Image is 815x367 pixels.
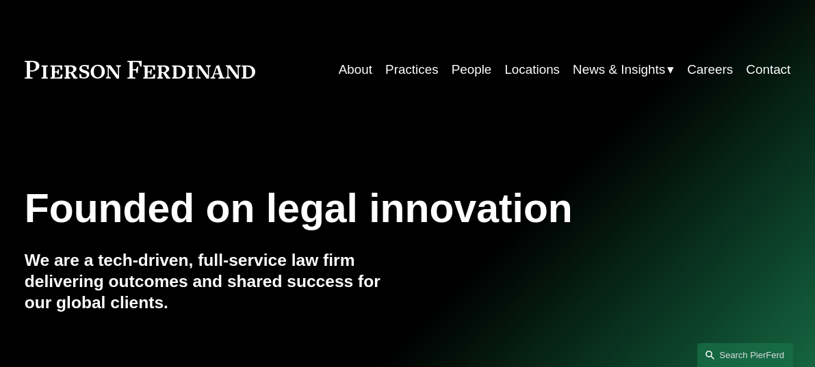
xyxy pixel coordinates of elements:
[339,57,372,83] a: About
[746,57,790,83] a: Contact
[697,343,793,367] a: Search this site
[687,57,733,83] a: Careers
[25,249,408,314] h4: We are a tech-driven, full-service law firm delivering outcomes and shared success for our global...
[385,57,439,83] a: Practices
[25,185,663,231] h1: Founded on legal innovation
[504,57,560,83] a: Locations
[573,58,665,81] span: News & Insights
[452,57,492,83] a: People
[573,57,674,83] a: folder dropdown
